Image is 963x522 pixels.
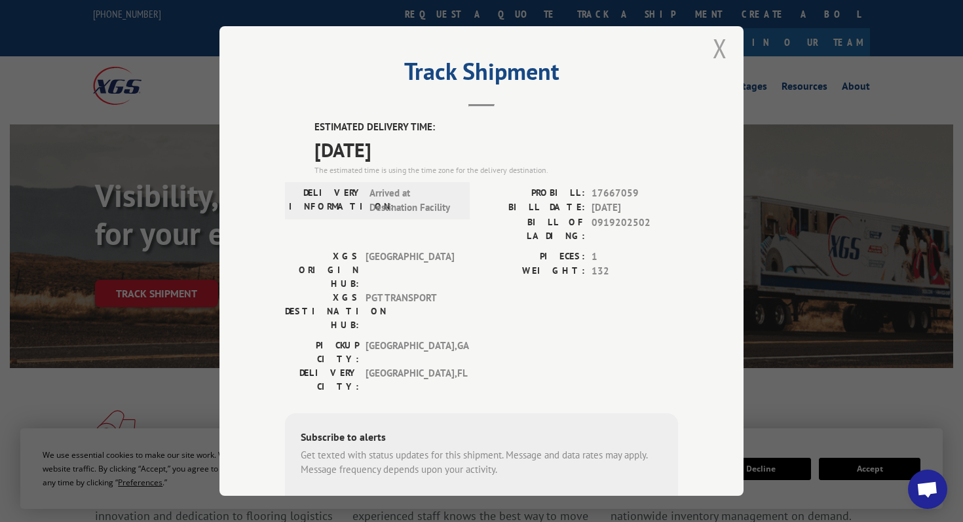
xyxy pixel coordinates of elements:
div: Get texted with status updates for this shipment. Message and data rates may apply. Message frequ... [301,447,662,477]
span: 17667059 [592,185,678,200]
label: PICKUP CITY: [285,338,359,365]
div: The estimated time is using the time zone for the delivery destination. [314,164,678,176]
h2: Track Shipment [285,62,678,87]
label: PROBILL: [481,185,585,200]
span: 0919202502 [592,215,678,242]
span: [GEOGRAPHIC_DATA] , FL [366,365,454,393]
label: DELIVERY INFORMATION: [289,185,363,215]
span: 132 [592,264,678,279]
span: 1 [592,249,678,264]
span: [GEOGRAPHIC_DATA] , GA [366,338,454,365]
label: BILL DATE: [481,200,585,215]
label: BILL OF LADING: [481,215,585,242]
label: ESTIMATED DELIVERY TIME: [314,120,678,135]
label: XGS DESTINATION HUB: [285,290,359,331]
span: [DATE] [592,200,678,215]
label: XGS ORIGIN HUB: [285,249,359,290]
label: PIECES: [481,249,585,264]
span: [DATE] [314,134,678,164]
span: [GEOGRAPHIC_DATA] [366,249,454,290]
button: Close modal [713,31,727,65]
label: WEIGHT: [481,264,585,279]
span: Arrived at Destination Facility [369,185,458,215]
label: DELIVERY CITY: [285,365,359,393]
span: PGT TRANSPORT [366,290,454,331]
div: Open chat [908,470,947,509]
div: Subscribe to alerts [301,428,662,447]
